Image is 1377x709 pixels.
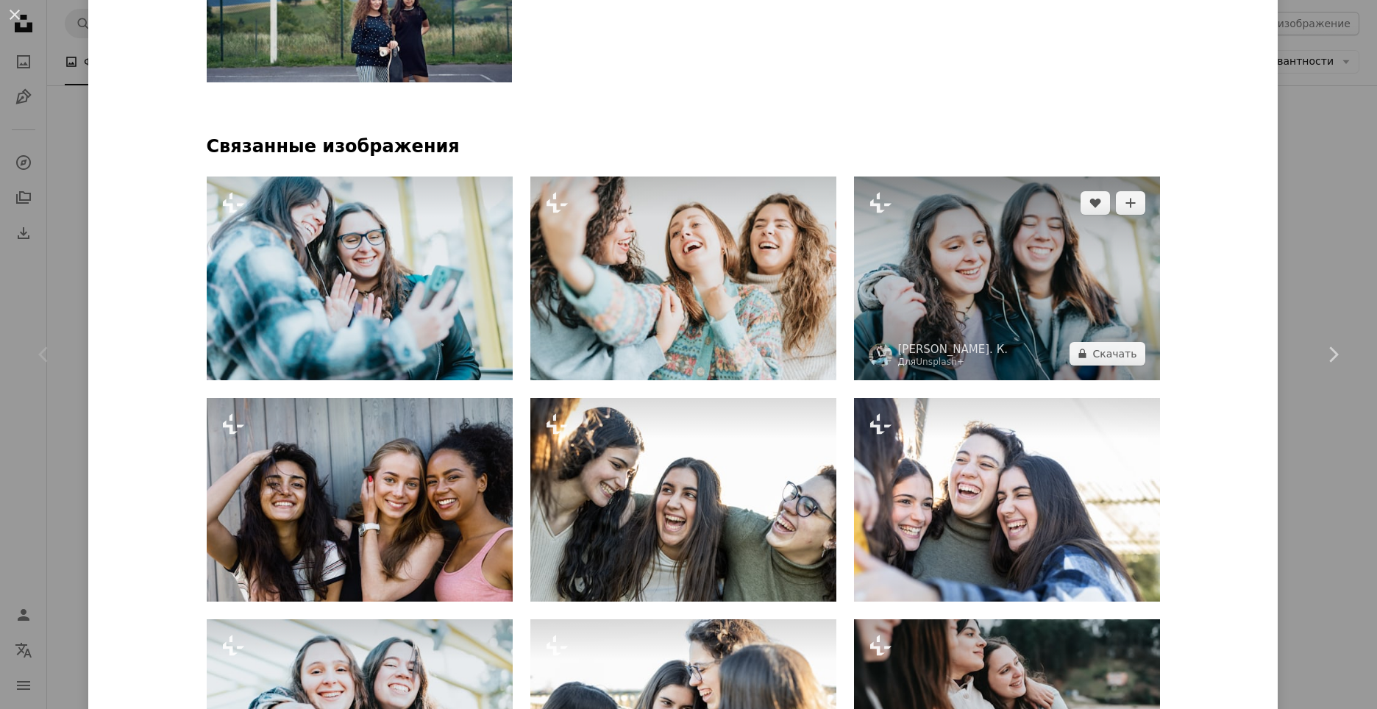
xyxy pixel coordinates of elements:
[854,493,1160,506] a: группа молодых женщин стоит рядом друг с другом
[207,493,513,506] a: Подруги разных рас веселятся на свежем воздухе и смотрят в камеру
[869,343,892,367] img: Перейдите в профиль А. К.
[207,177,513,380] img: группа улыбающихся женщин
[530,271,836,285] a: три женщины смеются, сидя на кровати
[207,136,460,157] ya-tr-span: Связанные изображения
[207,398,513,602] img: Подруги разных рас веселятся на свежем воздухе и смотрят в камеру
[854,271,1160,285] a: пара улыбающихся женщин
[854,398,1160,602] img: группа молодых женщин стоит рядом друг с другом
[898,357,917,367] ya-tr-span: Для
[207,271,513,285] a: группа улыбающихся женщин
[1081,191,1110,215] button: Нравится
[530,177,836,380] img: три женщины смеются, сидя на кровати
[530,398,836,602] img: группа молодых женщин стоит рядом друг с другом
[1289,284,1377,425] a: Далее
[1116,191,1145,215] button: Добавить в коллекцию
[1092,343,1136,365] ya-tr-span: Скачать
[854,177,1160,380] img: пара улыбающихся женщин
[916,357,964,367] a: Unsplash+
[898,342,1008,357] a: [PERSON_NAME]. К.
[1070,342,1145,366] button: Скачать
[530,493,836,506] a: группа молодых женщин стоит рядом друг с другом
